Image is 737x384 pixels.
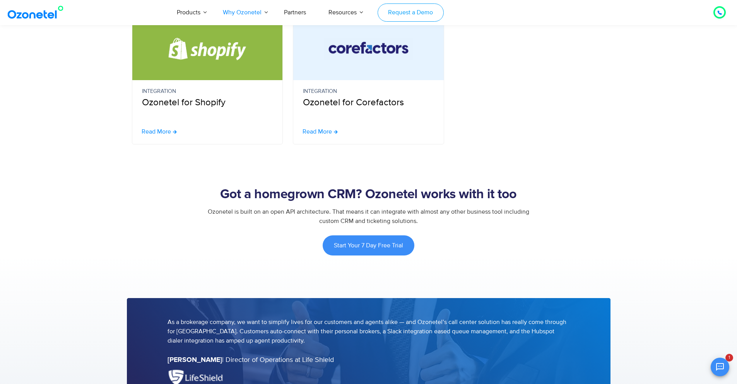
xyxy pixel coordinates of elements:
span: Start Your 7 Day Free Trial [334,242,403,249]
h2: Got a homegrown CRM? Ozonetel works with it too [127,187,610,202]
span: Ozonetel is built on an open API architecture. That means it can integrate with almost any other ... [208,208,529,225]
p: As a brokerage company, we want to simplify lives for our customers and agents alike — and Ozonet... [168,317,570,345]
a: Read More [142,129,177,135]
span: 1 [725,354,733,362]
strong: [PERSON_NAME] [168,357,222,363]
a: Start Your 7 Day Free Trial [323,235,414,255]
a: Request a Demo [378,3,444,22]
p: Ozonetel for Shopify [142,87,273,110]
p: | Director of Operations at Life Shield [168,355,570,365]
a: Read More [303,129,338,135]
p: Ozonetel for Corefactors [303,87,434,110]
button: Open chat [711,358,729,376]
small: Integration [142,87,273,96]
span: Read More [303,129,332,135]
span: Read More [142,129,171,135]
small: Integration [303,87,434,96]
